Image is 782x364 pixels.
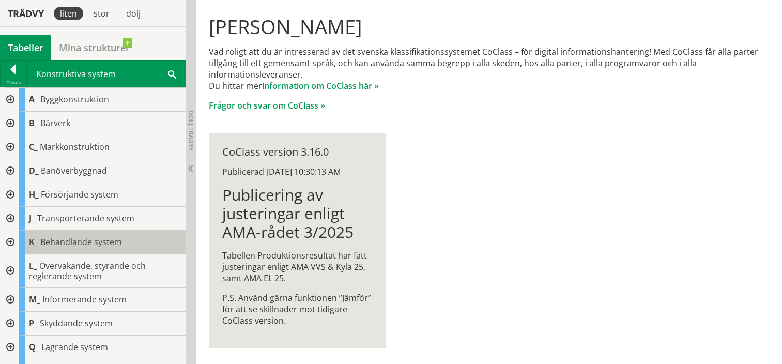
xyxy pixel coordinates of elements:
span: Q_ [29,341,39,353]
span: P_ [29,317,38,329]
h1: Publicering av justeringar enligt AMA-rådet 3/2025 [222,186,373,241]
p: Vad roligt att du är intresserad av det svenska klassifikationssystemet CoClass – för digital inf... [209,46,770,92]
h1: [PERSON_NAME] [209,15,770,38]
div: CoClass version 3.16.0 [222,146,373,158]
div: liten [54,7,83,20]
span: B_ [29,117,38,129]
span: Skyddande system [40,317,113,329]
div: Tillbaka [1,79,26,87]
span: K_ [29,236,38,248]
span: Transporterande system [37,213,134,224]
span: Informerande system [42,294,127,305]
div: Publicerad [DATE] 10:30:13 AM [222,166,373,177]
span: Sök i tabellen [168,68,176,79]
span: M_ [29,294,40,305]
span: Banöverbyggnad [41,165,107,176]
span: Byggkonstruktion [40,94,109,105]
a: information om CoClass här » [262,80,379,92]
a: Mina strukturer [51,35,137,60]
span: L_ [29,260,37,271]
div: dölj [120,7,147,20]
span: H_ [29,189,39,200]
span: C_ [29,141,38,153]
span: Dölj trädvy [187,111,195,151]
a: Frågor och svar om CoClass » [209,100,325,111]
span: D_ [29,165,39,176]
span: J_ [29,213,35,224]
div: Trädvy [2,8,50,19]
span: Markkonstruktion [40,141,110,153]
span: Lagrande system [41,341,108,353]
p: Tabellen Produktionsresultat har fått justeringar enligt AMA VVS & Kyla 25, samt AMA EL 25. [222,250,373,284]
p: P.S. Använd gärna funktionen ”Jämför” för att se skillnader mot tidigare CoClass version. [222,292,373,326]
span: Behandlande system [40,236,122,248]
div: stor [87,7,116,20]
span: Försörjande system [41,189,118,200]
span: Övervakande, styrande och reglerande system [29,260,146,282]
span: Bärverk [40,117,70,129]
span: A_ [29,94,38,105]
div: Konstruktiva system [27,61,186,87]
